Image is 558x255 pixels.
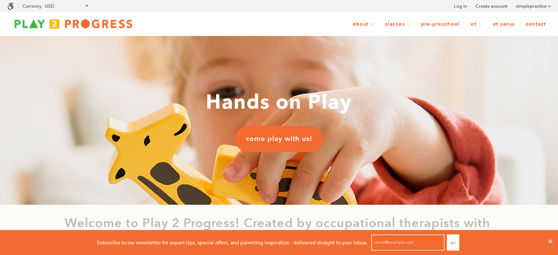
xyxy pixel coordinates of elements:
[521,17,551,31] a: Contact
[348,17,379,31] a: About
[516,3,551,10] a: simplepractice >
[488,17,519,31] a: OT Camp
[416,17,464,31] a: Pre-Preschool
[235,126,323,152] a: come play with us!
[371,234,445,251] input: email@example.com
[466,17,486,31] a: OT
[475,3,507,10] a: Create account
[380,17,415,31] a: Classes
[246,134,312,144] span: come play with us!
[447,234,459,251] button: Go
[454,3,467,10] a: Log in
[97,238,368,247] p: Subscribe to our newsletter for expert tips, special offers, and parenting inspiration - delivere...
[7,17,139,31] img: Play2Progress logo
[22,3,41,9] label: Currency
